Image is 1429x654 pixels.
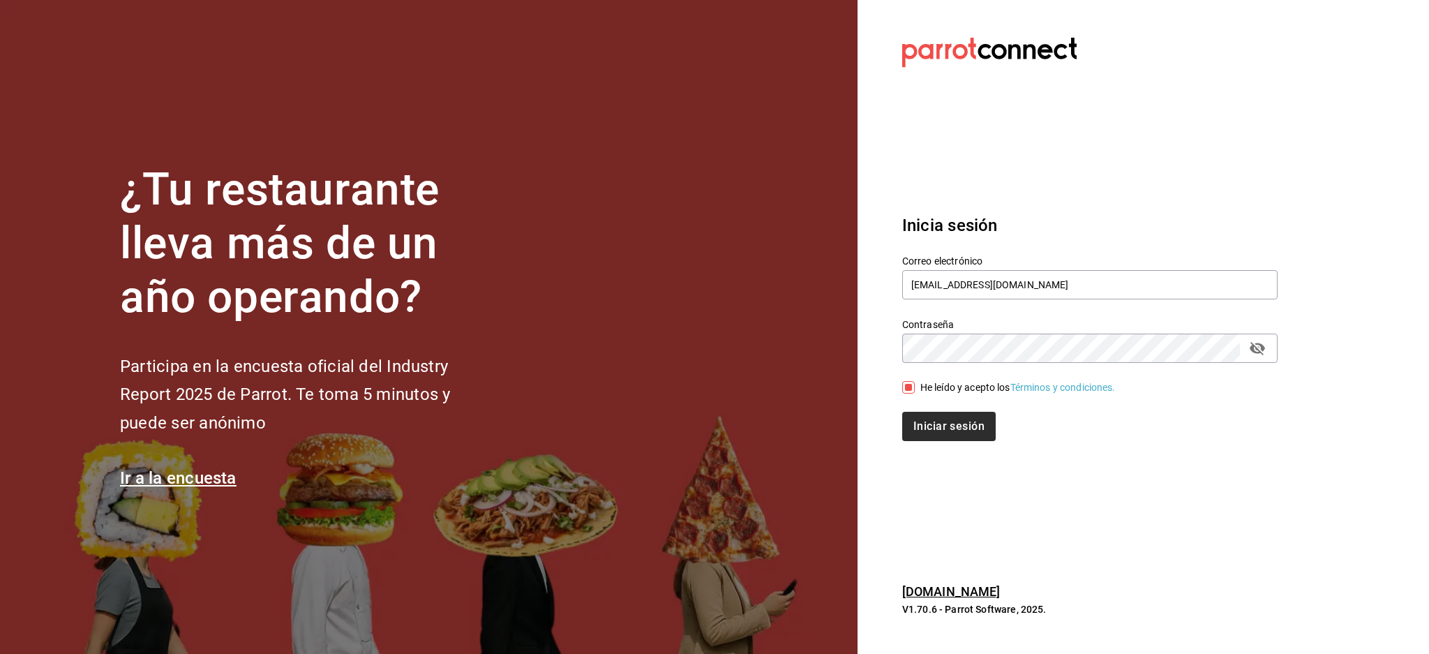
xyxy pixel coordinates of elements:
[1010,382,1116,393] a: Términos y condiciones.
[902,213,1278,238] h3: Inicia sesión
[902,412,996,441] button: Iniciar sesión
[1245,336,1269,360] button: passwordField
[120,352,497,438] h2: Participa en la encuesta oficial del Industry Report 2025 de Parrot. Te toma 5 minutos y puede se...
[902,256,1278,266] label: Correo electrónico
[120,468,237,488] a: Ir a la encuesta
[902,602,1278,616] p: V1.70.6 - Parrot Software, 2025.
[120,163,497,324] h1: ¿Tu restaurante lleva más de un año operando?
[902,320,1278,329] label: Contraseña
[902,270,1278,299] input: Ingresa tu correo electrónico
[902,584,1001,599] a: [DOMAIN_NAME]
[920,380,1116,395] div: He leído y acepto los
